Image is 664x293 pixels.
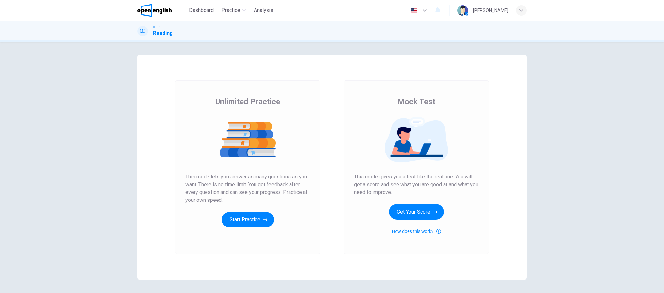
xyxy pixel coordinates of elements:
img: OpenEnglish logo [137,4,172,17]
span: Analysis [254,6,273,14]
span: IELTS [153,25,160,30]
span: Dashboard [189,6,214,14]
img: Profile picture [457,5,468,16]
button: Start Practice [222,212,274,227]
button: Get Your Score [389,204,444,220]
span: Practice [221,6,240,14]
span: Mock Test [397,96,435,107]
a: OpenEnglish logo [137,4,186,17]
img: en [410,8,418,13]
span: Unlimited Practice [215,96,280,107]
span: This mode lets you answer as many questions as you want. There is no time limit. You get feedback... [185,173,310,204]
button: How does this work? [392,227,441,235]
button: Analysis [251,5,276,16]
h1: Reading [153,30,173,37]
div: [PERSON_NAME] [473,6,508,14]
span: This mode gives you a test like the real one. You will get a score and see what you are good at a... [354,173,479,196]
button: Dashboard [186,5,216,16]
button: Practice [219,5,249,16]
